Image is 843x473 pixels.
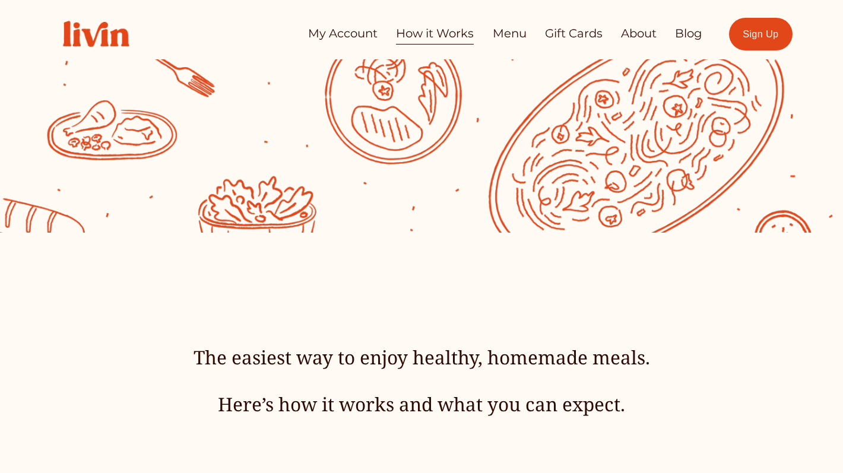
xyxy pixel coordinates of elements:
[113,392,730,417] h4: Here’s how it works and what you can expect.
[545,22,603,45] a: Gift Cards
[308,22,378,45] a: My Account
[729,18,793,50] a: Sign Up
[675,22,702,45] a: Blog
[621,22,657,45] a: About
[50,8,142,59] img: Livin
[493,22,527,45] a: Menu
[396,22,474,45] a: How it Works
[113,345,730,370] h4: The easiest way to enjoy healthy, homemade meals.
